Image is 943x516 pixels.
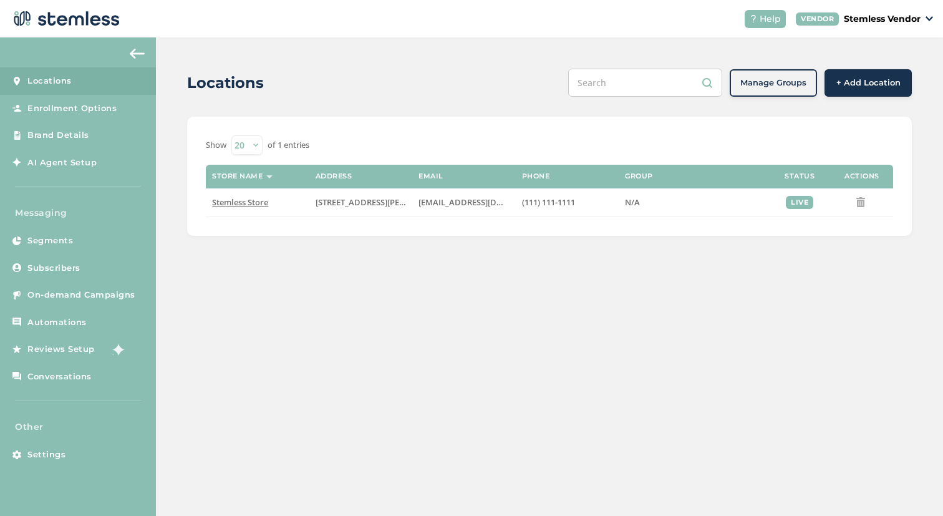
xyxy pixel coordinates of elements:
[27,75,72,87] span: Locations
[522,197,575,208] span: (111) 111-1111
[825,69,912,97] button: + Add Location
[27,262,80,275] span: Subscribers
[831,165,893,188] th: Actions
[750,15,757,22] img: icon-help-white-03924b79.svg
[418,197,554,208] span: [EMAIL_ADDRESS][DOMAIN_NAME]
[10,6,120,31] img: logo-dark-0685b13c.svg
[212,197,268,208] span: Stemless Store
[27,102,117,115] span: Enrollment Options
[27,289,135,301] span: On-demand Campaigns
[27,449,65,461] span: Settings
[730,69,817,97] button: Manage Groups
[27,343,95,356] span: Reviews Setup
[522,197,612,208] label: (111) 111-1111
[27,316,87,329] span: Automations
[740,77,806,89] span: Manage Groups
[206,139,226,152] label: Show
[760,12,781,26] span: Help
[27,157,97,169] span: AI Agent Setup
[104,337,129,362] img: glitter-stars-b7820f95.gif
[836,77,901,89] span: + Add Location
[785,172,815,180] label: Status
[625,172,653,180] label: Group
[316,172,352,180] label: Address
[926,16,933,21] img: icon_down-arrow-small-66adaf34.svg
[316,197,451,208] span: [STREET_ADDRESS][PERSON_NAME]
[881,456,943,516] iframe: Chat Widget
[625,197,762,208] label: N/A
[27,129,89,142] span: Brand Details
[27,235,73,247] span: Segments
[27,371,92,383] span: Conversations
[266,175,273,178] img: icon-sort-1e1d7615.svg
[316,197,406,208] label: 1254 South Figueroa Street
[268,139,309,152] label: of 1 entries
[130,49,145,59] img: icon-arrow-back-accent-c549486e.svg
[796,12,839,26] div: VENDOR
[844,12,921,26] p: Stemless Vendor
[418,197,509,208] label: backend@stemless.co
[187,72,264,94] h2: Locations
[212,172,263,180] label: Store name
[418,172,443,180] label: Email
[522,172,550,180] label: Phone
[212,197,302,208] label: Stemless Store
[568,69,722,97] input: Search
[786,196,813,209] div: live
